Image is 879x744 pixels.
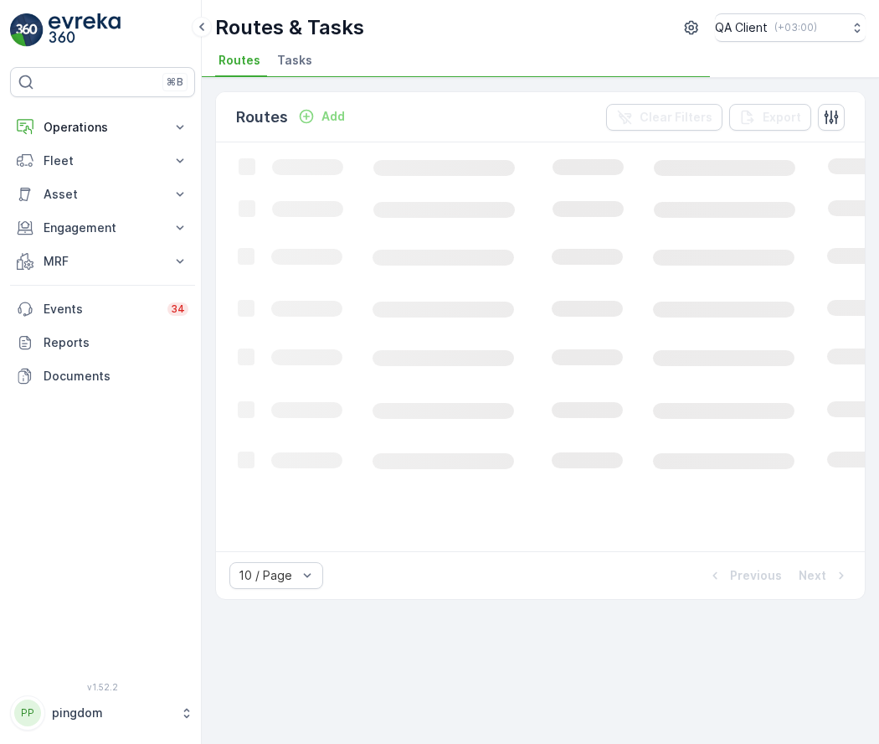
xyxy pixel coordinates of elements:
[218,52,260,69] span: Routes
[715,19,768,36] p: QA Client
[215,14,364,41] p: Routes & Tasks
[10,211,195,245] button: Engagement
[729,104,811,131] button: Export
[10,178,195,211] button: Asset
[797,566,851,586] button: Next
[774,21,817,34] p: ( +03:00 )
[44,301,157,318] p: Events
[44,186,162,203] p: Asset
[10,326,195,359] a: Reports
[44,334,188,351] p: Reports
[606,104,722,131] button: Clear Filters
[10,682,195,692] span: v 1.52.2
[763,109,801,126] p: Export
[44,253,162,270] p: MRF
[44,220,162,236] p: Engagement
[10,695,195,731] button: PPpingdom
[49,13,121,47] img: logo_light-DOdMpM7g.png
[10,359,195,393] a: Documents
[14,700,41,726] div: PP
[277,52,312,69] span: Tasks
[10,111,195,144] button: Operations
[10,245,195,278] button: MRF
[799,567,826,584] p: Next
[44,368,188,385] p: Documents
[167,75,183,89] p: ⌘B
[10,144,195,178] button: Fleet
[10,13,44,47] img: logo
[321,108,345,125] p: Add
[10,292,195,326] a: Events34
[236,106,288,129] p: Routes
[640,109,712,126] p: Clear Filters
[715,13,866,42] button: QA Client(+03:00)
[44,152,162,169] p: Fleet
[705,566,784,586] button: Previous
[171,302,185,316] p: 34
[730,567,782,584] p: Previous
[44,119,162,136] p: Operations
[52,705,172,721] p: pingdom
[291,106,352,127] button: Add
